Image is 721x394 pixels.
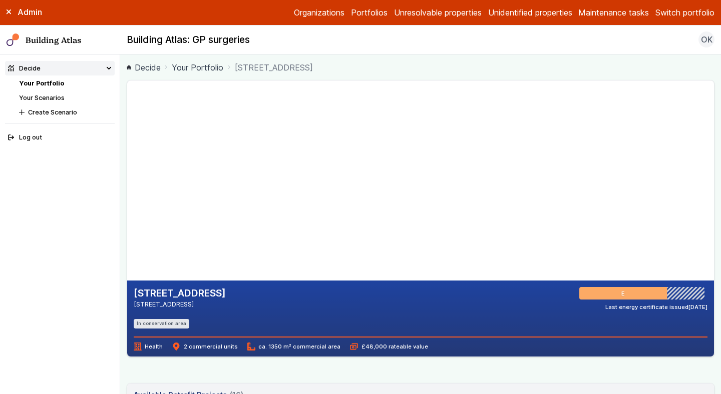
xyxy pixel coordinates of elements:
address: [STREET_ADDRESS] [134,299,226,309]
li: In conservation area [134,319,190,328]
button: OK [698,31,714,47]
a: Unresolvable properties [394,6,482,18]
h2: Building Atlas: GP surgeries [127,33,250,46]
button: Switch portfolio [655,6,714,18]
h2: [STREET_ADDRESS] [134,287,226,300]
a: Unidentified properties [488,6,572,18]
button: Create Scenario [16,105,115,119]
a: Decide [127,61,161,73]
a: Maintenance tasks [578,6,649,18]
span: [STREET_ADDRESS] [235,61,313,73]
span: 2 commercial units [172,342,237,350]
span: Health [134,342,163,350]
button: Log out [5,130,115,145]
div: Last energy certificate issued [605,303,707,311]
a: Your Scenarios [19,94,65,101]
summary: Decide [5,61,115,75]
time: [DATE] [688,303,707,310]
span: £48,000 rateable value [350,342,428,350]
a: Organizations [294,6,344,18]
a: Your Portfolio [19,79,64,87]
span: E [623,289,626,297]
img: main-0bbd2752.svg [7,33,20,46]
a: Portfolios [351,6,388,18]
div: Decide [8,63,41,73]
a: Your Portfolio [172,61,223,73]
span: OK [701,33,712,45]
span: ca. 1350 m² commercial area [247,342,340,350]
